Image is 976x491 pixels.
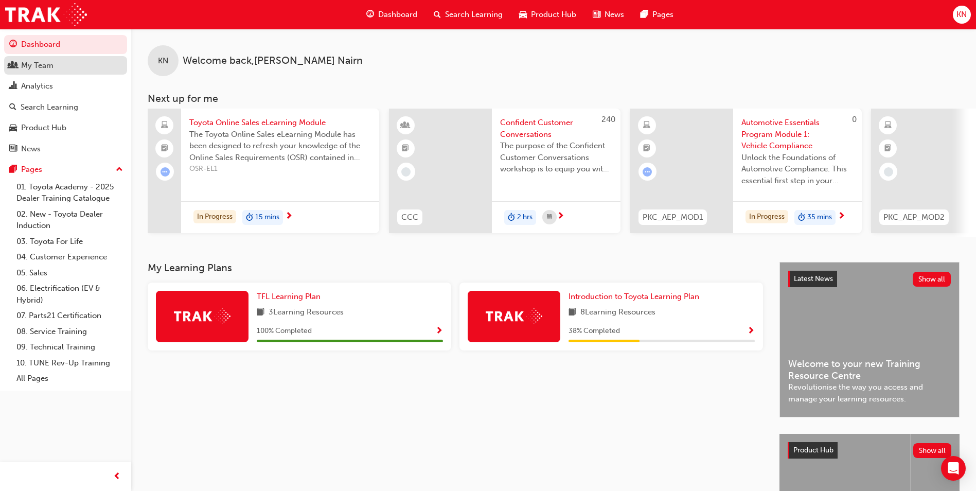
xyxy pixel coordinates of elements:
[189,163,371,175] span: OSR-EL1
[569,306,576,319] span: book-icon
[4,160,127,179] button: Pages
[435,325,443,338] button: Show Progress
[747,325,755,338] button: Show Progress
[131,93,976,104] h3: Next up for me
[21,60,54,72] div: My Team
[953,6,971,24] button: KN
[116,163,123,177] span: up-icon
[605,9,624,21] span: News
[246,211,253,224] span: duration-icon
[807,212,832,223] span: 35 mins
[4,118,127,137] a: Product Hub
[401,212,418,223] span: CCC
[425,4,511,25] a: search-iconSearch Learning
[12,265,127,281] a: 05. Sales
[788,442,951,459] a: Product HubShow all
[941,456,966,481] div: Open Intercom Messenger
[883,212,945,223] span: PKC_AEP_MOD2
[4,56,127,75] a: My Team
[519,8,527,21] span: car-icon
[12,206,127,234] a: 02. New - Toyota Dealer Induction
[486,308,542,324] img: Trak
[21,101,78,113] div: Search Learning
[189,129,371,164] span: The Toyota Online Sales eLearning Module has been designed to refresh your knowledge of the Onlin...
[113,470,121,483] span: prev-icon
[9,124,17,133] span: car-icon
[257,291,325,303] a: TFL Learning Plan
[838,212,845,221] span: next-icon
[193,210,236,224] div: In Progress
[547,211,552,224] span: calendar-icon
[632,4,682,25] a: pages-iconPages
[788,271,951,287] a: Latest NewsShow all
[161,142,168,155] span: booktick-icon
[884,119,892,132] span: learningResourceType_ELEARNING-icon
[747,327,755,336] span: Show Progress
[643,142,650,155] span: booktick-icon
[779,262,960,417] a: Latest NewsShow allWelcome to your new Training Resource CentreRevolutionise the way you access a...
[508,211,515,224] span: duration-icon
[593,8,600,21] span: news-icon
[798,211,805,224] span: duration-icon
[531,9,576,21] span: Product Hub
[12,249,127,265] a: 04. Customer Experience
[158,55,168,67] span: KN
[517,212,533,223] span: 2 hrs
[500,117,612,140] span: Confident Customer Conversations
[569,291,703,303] a: Introduction to Toyota Learning Plan
[21,122,66,134] div: Product Hub
[9,145,17,154] span: news-icon
[4,139,127,159] a: News
[746,210,788,224] div: In Progress
[500,140,612,175] span: The purpose of the Confident Customer Conversations workshop is to equip you with tools to commun...
[161,119,168,132] span: laptop-icon
[21,164,42,176] div: Pages
[389,109,620,233] a: 240CCCConfident Customer ConversationsThe purpose of the Confident Customer Conversations worksho...
[12,179,127,206] a: 01. Toyota Academy - 2025 Dealer Training Catalogue
[4,33,127,160] button: DashboardMy TeamAnalyticsSearch LearningProduct HubNews
[569,292,699,301] span: Introduction to Toyota Learning Plan
[257,325,312,337] span: 100 % Completed
[580,306,655,319] span: 8 Learning Resources
[741,152,854,187] span: Unlock the Foundations of Automotive Compliance. This essential first step in your Automotive Ess...
[148,262,763,274] h3: My Learning Plans
[402,142,409,155] span: booktick-icon
[643,119,650,132] span: learningResourceType_ELEARNING-icon
[358,4,425,25] a: guage-iconDashboard
[255,212,279,223] span: 15 mins
[257,306,264,319] span: book-icon
[569,325,620,337] span: 38 % Completed
[5,3,87,26] img: Trak
[913,443,952,458] button: Show all
[12,324,127,340] a: 08. Service Training
[257,292,321,301] span: TFL Learning Plan
[445,9,503,21] span: Search Learning
[9,103,16,112] span: search-icon
[12,280,127,308] a: 06. Electrification (EV & Hybrid)
[557,212,564,221] span: next-icon
[401,167,411,177] span: learningRecordVerb_NONE-icon
[161,167,170,177] span: learningRecordVerb_ATTEMPT-icon
[884,167,893,177] span: learningRecordVerb_NONE-icon
[174,308,230,324] img: Trak
[402,119,409,132] span: learningResourceType_INSTRUCTOR_LED-icon
[601,115,615,124] span: 240
[4,35,127,54] a: Dashboard
[852,115,857,124] span: 0
[584,4,632,25] a: news-iconNews
[794,274,833,283] span: Latest News
[652,9,673,21] span: Pages
[9,82,17,91] span: chart-icon
[189,117,371,129] span: Toyota Online Sales eLearning Module
[378,9,417,21] span: Dashboard
[285,212,293,221] span: next-icon
[913,272,951,287] button: Show all
[9,40,17,49] span: guage-icon
[643,167,652,177] span: learningRecordVerb_ATTEMPT-icon
[12,234,127,250] a: 03. Toyota For Life
[269,306,344,319] span: 3 Learning Resources
[434,8,441,21] span: search-icon
[956,9,967,21] span: KN
[511,4,584,25] a: car-iconProduct Hub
